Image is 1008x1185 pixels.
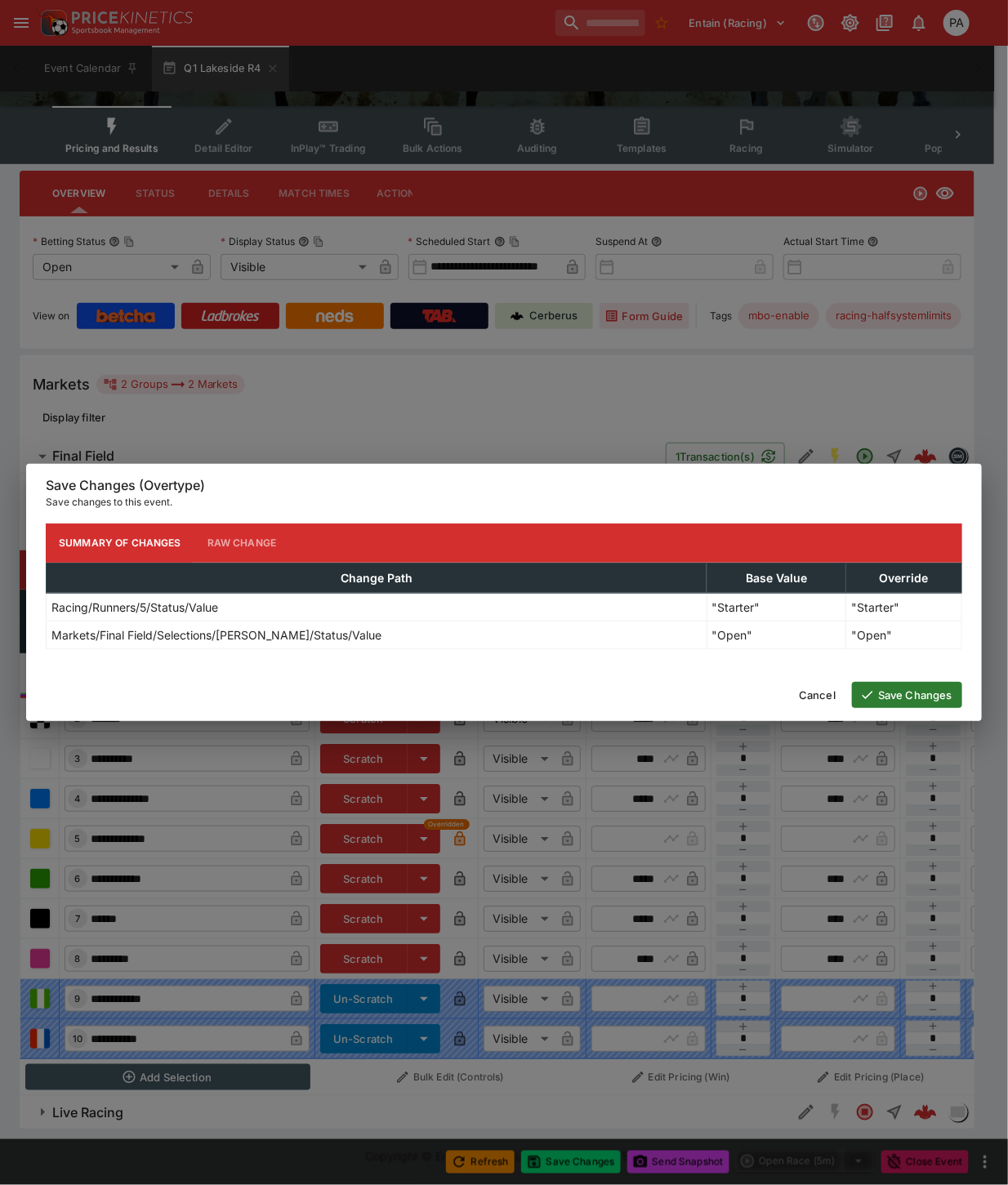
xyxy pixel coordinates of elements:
[46,494,962,510] p: Save changes to this event.
[46,477,962,494] h6: Save Changes (Overtype)
[47,563,707,593] th: Change Path
[707,563,846,593] th: Base Value
[846,563,962,593] th: Override
[51,626,381,644] p: Markets/Final Field/Selections/[PERSON_NAME]/Status/Value
[46,523,194,563] button: Summary of Changes
[707,593,846,621] td: "Starter"
[194,523,290,563] button: Raw Change
[852,682,962,708] button: Save Changes
[51,599,218,616] p: Racing/Runners/5/Status/Value
[789,682,845,708] button: Cancel
[707,621,846,648] td: "Open"
[846,593,962,621] td: "Starter"
[846,621,962,648] td: "Open"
